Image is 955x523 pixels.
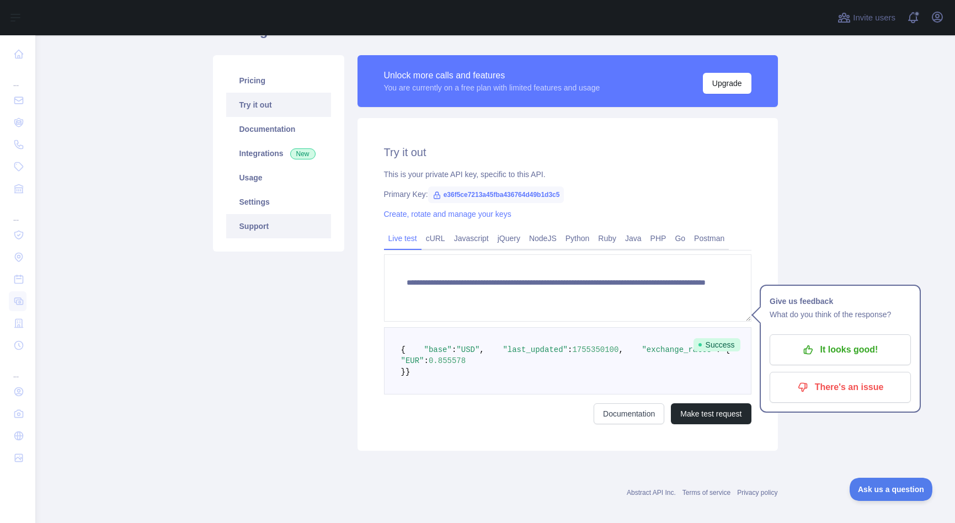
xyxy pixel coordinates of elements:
[525,230,561,247] a: NodeJS
[401,356,424,365] span: "EUR"
[572,345,618,354] span: 1755350100
[479,345,484,354] span: ,
[682,489,730,497] a: Terms of service
[226,93,331,117] a: Try it out
[384,82,600,93] div: You are currently on a free plan with limited features and usage
[642,345,716,354] span: "exchange_rates"
[703,73,751,94] button: Upgrade
[424,345,452,354] span: "base"
[450,230,493,247] a: Javascript
[226,68,331,93] a: Pricing
[618,345,623,354] span: ,
[9,357,26,380] div: ...
[226,214,331,238] a: Support
[226,141,331,166] a: Integrations New
[646,230,671,247] a: PHP
[770,295,911,308] h1: Give us feedback
[401,345,406,354] span: {
[850,478,933,501] iframe: Toggle Customer Support
[429,356,466,365] span: 0.855578
[384,210,511,218] a: Create, rotate and manage your keys
[384,189,751,200] div: Primary Key:
[401,367,406,376] span: }
[594,230,621,247] a: Ruby
[384,169,751,180] div: This is your private API key, specific to this API.
[690,230,729,247] a: Postman
[422,230,450,247] a: cURL
[226,166,331,190] a: Usage
[568,345,572,354] span: :
[621,230,646,247] a: Java
[627,489,676,497] a: Abstract API Inc.
[9,201,26,223] div: ...
[561,230,594,247] a: Python
[770,308,911,321] p: What do you think of the response?
[737,489,777,497] a: Privacy policy
[670,230,690,247] a: Go
[384,230,422,247] a: Live test
[452,345,456,354] span: :
[503,345,568,354] span: "last_updated"
[406,367,410,376] span: }
[693,338,740,351] span: Success
[456,345,479,354] span: "USD"
[226,117,331,141] a: Documentation
[213,22,778,49] h1: Exchange Rates API
[594,403,664,424] a: Documentation
[384,69,600,82] div: Unlock more calls and features
[671,403,751,424] button: Make test request
[290,148,316,159] span: New
[835,9,898,26] button: Invite users
[853,12,895,24] span: Invite users
[428,186,564,203] span: e36f5ce7213a45fba436764d49b1d3c5
[424,356,429,365] span: :
[226,190,331,214] a: Settings
[384,145,751,160] h2: Try it out
[493,230,525,247] a: jQuery
[9,66,26,88] div: ...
